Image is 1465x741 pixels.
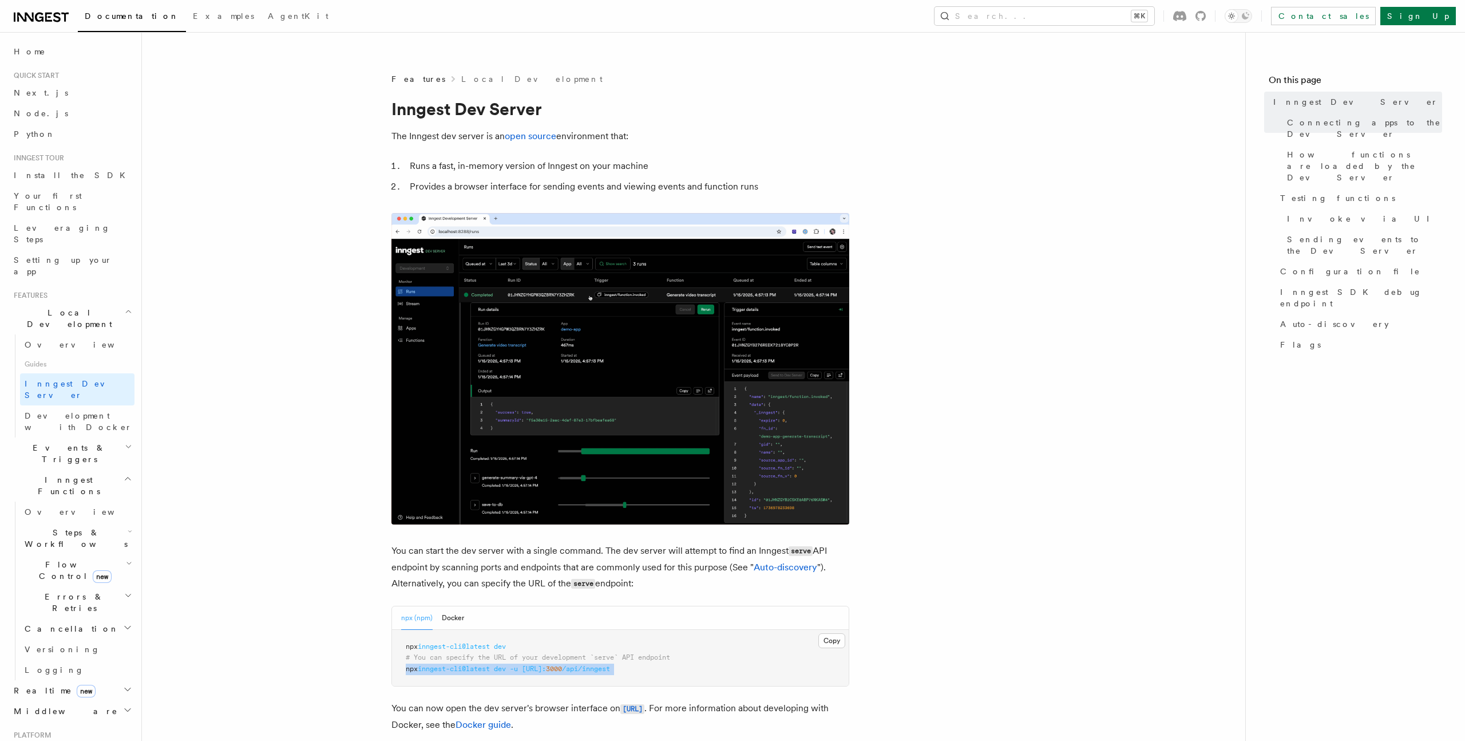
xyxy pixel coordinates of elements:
[1269,92,1442,112] a: Inngest Dev Server
[391,128,849,144] p: The Inngest dev server is an environment that:
[546,665,562,673] span: 3000
[562,665,610,673] span: /api/inngest
[1287,234,1442,257] span: Sending events to the Dev Server
[391,98,849,119] h1: Inngest Dev Server
[789,546,813,556] code: serve
[20,591,124,614] span: Errors & Retries
[510,665,518,673] span: -u
[9,103,134,124] a: Node.js
[571,579,595,589] code: serve
[9,442,125,465] span: Events & Triggers
[1276,261,1442,282] a: Configuration file
[20,502,134,522] a: Overview
[9,502,134,680] div: Inngest Functions
[9,731,52,740] span: Platform
[77,685,96,697] span: new
[186,3,261,31] a: Examples
[456,719,511,730] a: Docker guide
[14,223,110,244] span: Leveraging Steps
[14,255,112,276] span: Setting up your app
[1280,339,1321,350] span: Flags
[391,213,849,525] img: Dev Server Demo
[1276,282,1442,314] a: Inngest SDK debug endpoint
[9,307,125,330] span: Local Development
[20,639,134,660] a: Versioning
[9,705,118,717] span: Middleware
[20,334,134,355] a: Overview
[268,11,328,21] span: AgentKit
[1282,144,1442,188] a: How functions are loaded by the Dev Server
[25,411,132,432] span: Development with Docker
[391,700,849,733] p: You can now open the dev server's browser interface on . For more information about developing wi...
[20,559,126,582] span: Flow Control
[754,562,817,573] a: Auto-discovery
[1271,7,1376,25] a: Contact sales
[442,606,464,630] button: Docker
[9,41,134,62] a: Home
[1287,117,1442,140] span: Connecting apps to the Dev Server
[1276,314,1442,334] a: Auto-discovery
[25,507,142,517] span: Overview
[406,643,418,651] span: npx
[14,109,68,118] span: Node.js
[1276,334,1442,355] a: Flags
[406,179,849,195] li: Provides a browser interface for sending events and viewing events and function runs
[14,88,68,97] span: Next.js
[1225,9,1252,23] button: Toggle dark mode
[9,186,134,218] a: Your first Functions
[418,665,490,673] span: inngest-cli@latest
[1276,188,1442,208] a: Testing functions
[20,373,134,405] a: Inngest Dev Server
[20,355,134,373] span: Guides
[14,129,56,139] span: Python
[20,586,134,618] button: Errors & Retries
[193,11,254,21] span: Examples
[20,522,134,554] button: Steps & Workflows
[9,250,134,282] a: Setting up your app
[93,570,112,583] span: new
[9,474,124,497] span: Inngest Functions
[20,618,134,639] button: Cancellation
[14,191,82,212] span: Your first Functions
[1282,229,1442,261] a: Sending events to the Dev Server
[1269,73,1442,92] h4: On this page
[25,340,142,349] span: Overview
[1282,112,1442,144] a: Connecting apps to the Dev Server
[1280,266,1420,277] span: Configuration file
[9,685,96,696] span: Realtime
[620,703,644,714] a: [URL]
[406,665,418,673] span: npx
[20,527,128,550] span: Steps & Workflows
[9,153,64,163] span: Inngest tour
[1287,213,1439,224] span: Invoke via UI
[9,291,47,300] span: Features
[620,704,644,714] code: [URL]
[935,7,1154,25] button: Search...⌘K
[9,437,134,470] button: Events & Triggers
[9,701,134,722] button: Middleware
[20,405,134,437] a: Development with Docker
[9,218,134,250] a: Leveraging Steps
[20,623,119,634] span: Cancellation
[20,660,134,680] a: Logging
[461,73,603,85] a: Local Development
[9,82,134,103] a: Next.js
[14,171,132,180] span: Install the SDK
[1280,286,1442,309] span: Inngest SDK debug endpoint
[25,665,84,675] span: Logging
[78,3,186,32] a: Documentation
[406,158,849,174] li: Runs a fast, in-memory version of Inngest on your machine
[1287,149,1442,183] span: How functions are loaded by the Dev Server
[1282,208,1442,229] a: Invoke via UI
[1273,96,1438,108] span: Inngest Dev Server
[9,71,59,80] span: Quick start
[522,665,546,673] span: [URL]:
[9,302,134,334] button: Local Development
[9,334,134,437] div: Local Development
[25,379,122,400] span: Inngest Dev Server
[14,46,46,57] span: Home
[391,543,849,592] p: You can start the dev server with a single command. The dev server will attempt to find an Innges...
[494,665,506,673] span: dev
[1131,10,1147,22] kbd: ⌘K
[1280,318,1389,330] span: Auto-discovery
